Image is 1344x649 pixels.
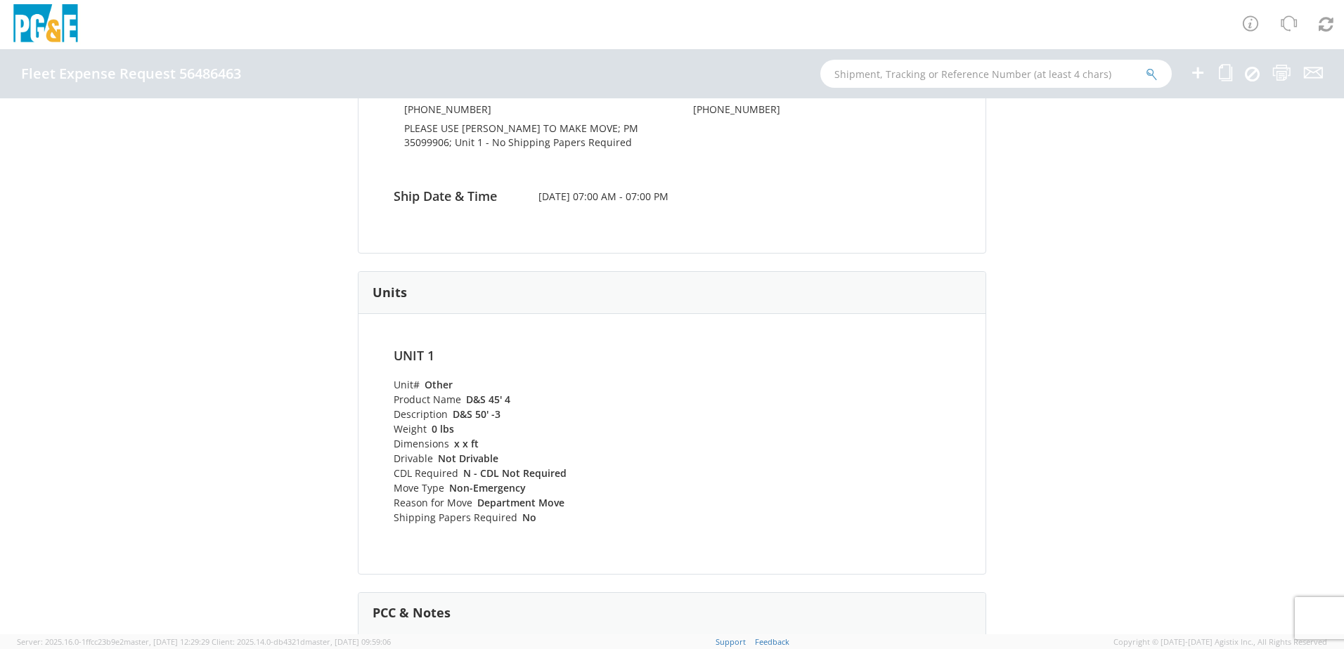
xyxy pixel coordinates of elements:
[404,122,651,155] td: PLEASE USE [PERSON_NAME] TO MAKE MOVE; PM 35099906; Unit 1 - No Shipping Papers Required
[693,103,940,122] td: [PHONE_NUMBER]
[453,407,500,421] strong: D&S 50' -3
[394,407,665,421] li: Description
[454,437,479,450] strong: x x ft
[425,378,453,391] strong: Other
[432,422,454,435] strong: 0 lbs
[11,4,81,46] img: pge-logo-06675f144f4cfa6a6814.png
[449,481,526,494] strong: Non-Emergency
[404,103,651,122] td: [PHONE_NUMBER]
[394,495,665,510] li: Reason for Move
[394,466,665,480] li: CDL Required
[21,66,241,81] h4: Fleet Expense Request 56486463
[394,392,665,407] li: Product Name
[466,393,510,406] strong: D&S 45' 4
[305,636,391,647] span: master, [DATE] 09:59:06
[394,421,665,436] li: Weight
[373,286,407,300] h3: Units
[394,480,665,495] li: Move Type
[394,377,665,392] li: Unit#
[522,511,536,524] strong: No
[17,636,209,647] span: Server: 2025.16.0-1ffcc23b9e2
[394,451,665,466] li: Drivable
[394,510,665,525] li: Shipping Papers Required
[755,636,789,647] a: Feedback
[820,60,1172,88] input: Shipment, Tracking or Reference Number (at least 4 chars)
[1113,636,1327,648] span: Copyright © [DATE]-[DATE] Agistix Inc., All Rights Reserved
[438,452,498,465] strong: Not Drivable
[373,606,451,620] h3: PCC & Notes
[477,496,564,509] strong: Department Move
[394,349,665,363] h4: Unit 1
[124,636,209,647] span: master, [DATE] 12:29:29
[463,466,567,480] strong: N - CDL Not Required
[394,436,665,451] li: Dimensions
[212,636,391,647] span: Client: 2025.14.0-db4321d
[383,190,528,204] h4: Ship Date & Time
[716,636,746,647] a: Support
[528,190,817,204] span: [DATE] 07:00 AM - 07:00 PM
